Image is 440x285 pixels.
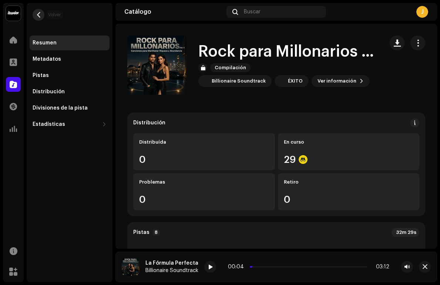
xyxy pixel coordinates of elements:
[276,77,285,85] img: 4f84ec9f-88d6-42ba-98e4-7674ee9d2530
[133,120,165,126] div: Distribución
[6,6,21,21] img: 10370c6a-d0e2-4592-b8a2-38f444b0ca44
[30,117,110,132] re-m-nav-dropdown: Estadísticas
[33,73,49,78] div: Pistas
[33,89,65,95] div: Distribución
[30,68,110,83] re-m-nav-item: Pistas
[30,84,110,99] re-m-nav-item: Distribución
[30,52,110,67] re-m-nav-item: Metadatos
[312,75,370,87] button: Ver información
[198,43,378,60] h1: Rock para Millonarios [Vol. 1]
[133,229,150,235] strong: Pistas
[210,63,251,72] span: Compilación
[33,105,88,111] div: Divisiones de la pista
[33,56,61,62] div: Metadatos
[124,9,224,15] div: Catálogo
[33,121,65,127] div: Estadísticas
[228,264,247,270] div: 00:04
[145,268,198,274] div: Billionaire Soundtrack
[152,229,160,236] p-badge: 8
[200,77,209,85] img: 5597971e-0e5f-481f-8984-98862c612cc4
[370,264,389,270] div: 03:12
[139,139,269,145] div: Distribuída
[284,179,414,185] div: Retiro
[30,101,110,115] re-m-nav-item: Divisiones de la pista
[139,179,269,185] div: Problemas
[318,74,356,88] span: Ver información
[145,260,198,266] div: La Fórmula Perfecta
[416,6,428,18] div: J
[392,228,419,237] div: 32m 29s
[244,9,261,15] span: Buscar
[212,78,266,84] div: Billionaire Soundtrack
[284,139,414,145] div: En curso
[33,40,57,46] div: Resumen
[288,78,303,84] div: ÉXITO
[122,258,140,276] img: fffcb55a-0679-4295-b269-ff8cd30ae08d
[30,36,110,50] re-m-nav-item: Resumen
